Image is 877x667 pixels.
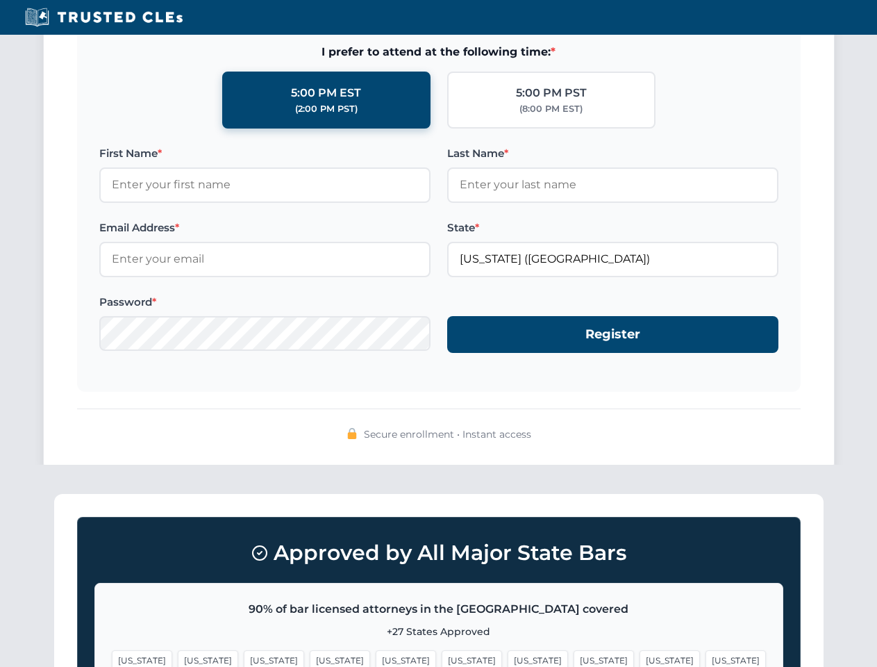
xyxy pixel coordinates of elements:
[447,220,778,236] label: State
[295,102,358,116] div: (2:00 PM PST)
[21,7,187,28] img: Trusted CLEs
[516,84,587,102] div: 5:00 PM PST
[99,145,431,162] label: First Name
[99,167,431,202] input: Enter your first name
[291,84,361,102] div: 5:00 PM EST
[99,43,778,61] span: I prefer to attend at the following time:
[346,428,358,439] img: 🔒
[447,145,778,162] label: Last Name
[447,316,778,353] button: Register
[112,600,766,618] p: 90% of bar licensed attorneys in the [GEOGRAPHIC_DATA] covered
[364,427,531,442] span: Secure enrollment • Instant access
[112,624,766,639] p: +27 States Approved
[447,242,778,277] input: Florida (FL)
[99,220,431,236] label: Email Address
[99,242,431,277] input: Enter your email
[447,167,778,202] input: Enter your last name
[94,534,783,572] h3: Approved by All Major State Bars
[99,294,431,311] label: Password
[519,102,583,116] div: (8:00 PM EST)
